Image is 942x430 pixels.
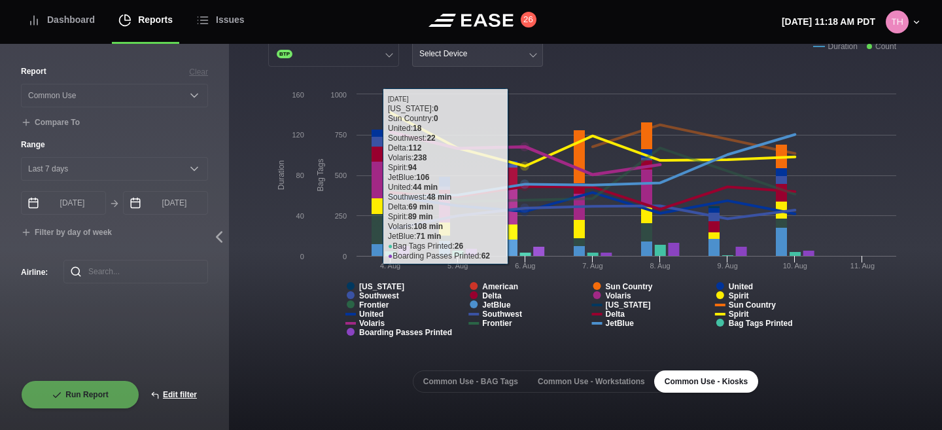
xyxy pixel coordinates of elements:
[189,66,208,78] button: Clear
[296,171,304,179] text: 80
[359,300,389,310] tspan: Frontier
[292,91,304,99] text: 160
[300,253,304,260] text: 0
[359,310,383,319] tspan: United
[21,228,112,238] button: Filter by day of week
[380,262,400,270] tspan: 4. Aug
[316,159,325,192] tspan: Bag Tags
[782,15,875,29] p: [DATE] 11:18 AM PDT
[718,262,738,270] tspan: 9. Aug
[828,41,858,52] span: Duration
[359,319,385,328] tspan: Volaris
[606,300,651,310] tspan: [US_STATE]
[296,212,304,220] text: 40
[359,328,452,337] tspan: Boarding Passes Printed
[850,262,875,270] tspan: 11. Aug
[606,291,631,300] tspan: Volaris
[412,41,543,67] button: Select Device
[482,319,512,328] tspan: Frontier
[482,291,502,300] tspan: Delta
[729,310,749,319] tspan: Spirit
[515,262,535,270] tspan: 6. Aug
[527,370,655,393] button: Common Use - Workstations
[343,253,347,260] text: 0
[335,171,347,179] text: 500
[582,262,602,270] tspan: 7. Aug
[139,380,208,409] button: Edit filter
[335,131,347,139] text: 750
[447,262,468,270] tspan: 5. Aug
[277,50,292,58] span: BTP
[729,319,793,328] tspan: Bag Tags Printed
[359,291,399,300] tspan: Southwest
[482,300,511,310] tspan: JetBlue
[21,65,46,77] label: Report
[650,262,670,270] tspan: 8. Aug
[875,41,896,52] span: Count
[277,160,286,190] tspan: Duration
[21,139,208,151] label: Range
[482,310,522,319] tspan: Southwest
[21,266,43,278] label: Airline :
[783,262,807,270] tspan: 10. Aug
[729,300,776,310] tspan: Sun Country
[413,370,529,393] button: Common Use - BAG Tags
[482,282,518,291] tspan: American
[123,191,208,215] input: mm/dd/yyyy
[886,10,909,33] img: 80ca9e2115b408c1dc8c56a444986cd3
[335,212,347,220] text: 250
[21,191,106,215] input: mm/dd/yyyy
[606,310,625,319] tspan: Delta
[21,118,80,128] button: Compare To
[419,49,467,58] div: Select Device
[606,282,653,291] tspan: Sun Country
[292,131,304,139] text: 120
[654,370,758,393] button: Common Use - Kiosks
[359,282,404,291] tspan: [US_STATE]
[331,91,347,99] text: 1000
[606,319,635,328] tspan: JetBlue
[729,282,753,291] tspan: United
[63,260,208,283] input: Search...
[521,12,536,27] button: 26
[268,41,399,67] button: BTP
[729,291,749,300] tspan: Spirit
